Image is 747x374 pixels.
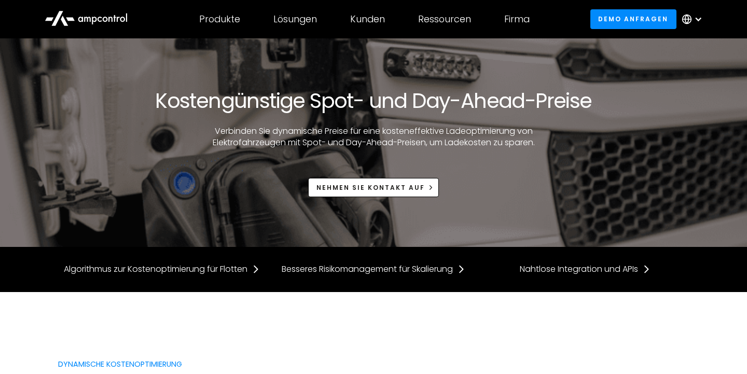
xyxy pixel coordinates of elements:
div: Besseres Risikomanagement für Skalierung [282,264,453,275]
div: Produkte [199,13,240,25]
a: Algorithmus zur Kostenoptimierung für Flotten [64,264,260,275]
div: Algorithmus zur Kostenoptimierung für Flotten [64,264,247,275]
div: Firma [504,13,530,25]
div: Ressourcen [418,13,471,25]
p: Verbinden Sie dynamische Preise für eine kosteneffektive Ladeoptimierung von Elektrofahrzeugen mi... [184,126,563,149]
div: Dynamische Kostenoptimierung [58,358,304,370]
div: Nehmen Sie Kontakt auf [316,183,425,192]
div: Lösungen [273,13,317,25]
h1: Kostengünstige Spot- und Day-Ahead-Preise [155,88,591,113]
div: Nahtlose Integration und APIs [520,264,638,275]
a: Nahtlose Integration und APIs [520,264,651,275]
div: Kunden [350,13,385,25]
a: Nehmen Sie Kontakt auf [308,178,439,197]
a: Demo anfragen [590,9,676,29]
a: Besseres Risikomanagement für Skalierung [282,264,465,275]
